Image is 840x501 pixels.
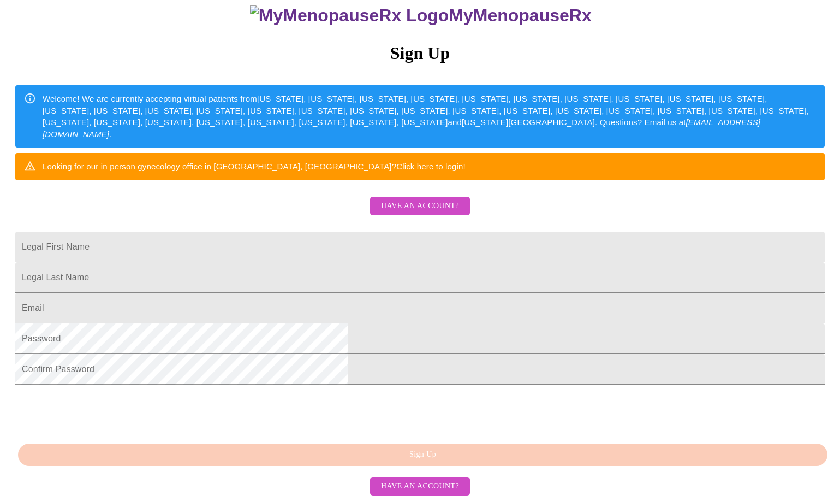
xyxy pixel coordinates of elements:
em: [EMAIL_ADDRESS][DOMAIN_NAME] [43,117,760,138]
a: Have an account? [367,481,473,490]
span: Have an account? [381,199,459,213]
span: Have an account? [381,480,459,493]
img: MyMenopauseRx Logo [250,5,449,26]
iframe: reCAPTCHA [15,390,181,433]
div: Welcome! We are currently accepting virtual patients from [US_STATE], [US_STATE], [US_STATE], [US... [43,89,816,144]
button: Have an account? [370,477,470,496]
button: Have an account? [370,197,470,216]
h3: MyMenopauseRx [17,5,825,26]
a: Click here to login! [396,162,466,171]
h3: Sign Up [15,43,825,63]
div: Looking for our in person gynecology office in [GEOGRAPHIC_DATA], [GEOGRAPHIC_DATA]? [43,156,466,176]
a: Have an account? [367,209,473,218]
